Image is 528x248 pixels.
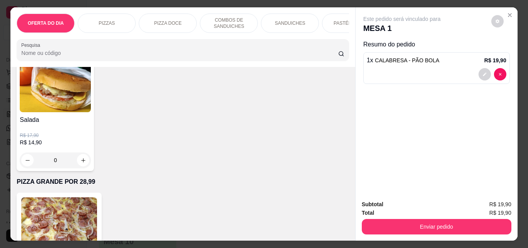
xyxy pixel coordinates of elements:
[494,68,506,80] button: decrease-product-quantity
[17,177,349,186] p: PIZZA GRANDE POR 28,99
[479,68,491,80] button: decrease-product-quantity
[491,15,504,27] button: decrease-product-quantity
[28,20,64,26] p: OFERTA DO DIA
[21,49,338,57] input: Pesquisa
[20,132,91,139] p: R$ 17,90
[20,64,91,112] img: product-image
[362,210,374,216] strong: Total
[367,56,439,65] p: 1 x
[20,115,91,125] h4: Salada
[363,15,441,23] p: Este pedido será vinculado para
[363,23,441,34] p: MESA 1
[21,197,97,246] img: product-image
[489,209,511,217] span: R$ 19,90
[334,20,368,26] p: PASTÉIS (14cm)
[484,56,506,64] p: R$ 19,90
[489,200,511,209] span: R$ 19,90
[154,20,182,26] p: PIZZA DOCE
[375,57,439,63] span: CALABRESA - PÃO BOLA
[363,40,510,49] p: Resumo do pedido
[275,20,305,26] p: SANDUICHES
[99,20,115,26] p: PIZZAS
[504,9,516,21] button: Close
[362,201,383,207] strong: Subtotal
[362,219,511,234] button: Enviar pedido
[20,139,91,146] p: R$ 14,90
[21,42,43,48] label: Pesquisa
[206,17,251,29] p: COMBOS DE SANDUICHES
